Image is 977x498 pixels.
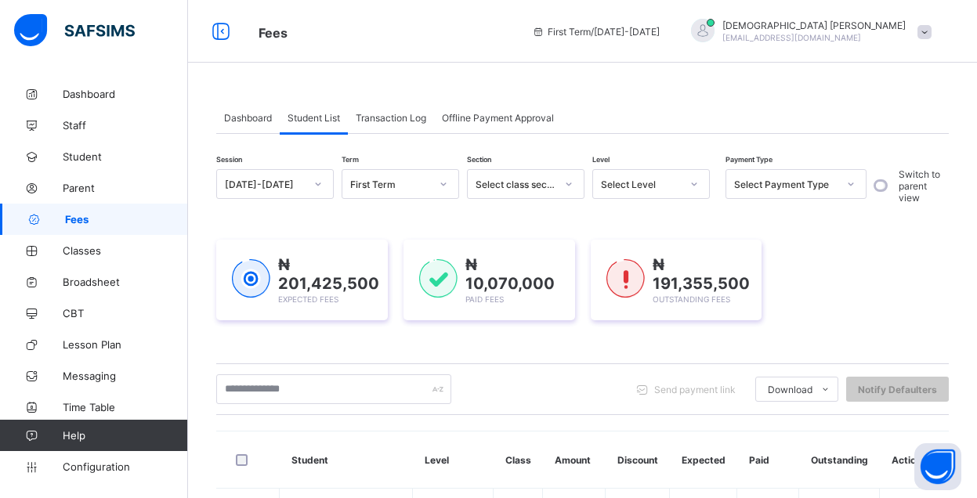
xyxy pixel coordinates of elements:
span: Fees [65,213,188,226]
th: Outstanding [799,431,880,489]
span: Offline Payment Approval [442,112,554,124]
span: session/term information [532,26,660,38]
span: Fees [259,25,288,41]
span: Download [768,384,812,395]
span: Time Table [63,401,188,413]
img: outstanding-1.146d663e52f09953f639664a84e30106.svg [606,259,645,298]
span: Student [63,150,188,163]
img: expected-1.03dd87d44185fb6c27cc9b2570c10499.svg [232,259,270,298]
span: Outstanding Fees [653,294,730,304]
span: Help [63,429,187,442]
img: safsims [14,14,135,47]
span: Transaction Log [356,112,426,124]
th: Actions [880,431,950,489]
th: Class [494,431,543,489]
span: Session [216,155,242,164]
span: [DEMOGRAPHIC_DATA] [PERSON_NAME] [722,20,906,31]
span: Level [592,155,610,164]
span: Term [342,155,359,164]
span: [EMAIL_ADDRESS][DOMAIN_NAME] [722,33,861,42]
div: IsaiahPaul [675,19,939,45]
button: Open asap [914,443,961,490]
div: Select Level [601,179,681,190]
th: Amount [543,431,606,489]
th: Student [280,431,413,489]
span: Payment Type [726,155,773,164]
span: Broadsheet [63,276,188,288]
th: Paid [737,431,799,489]
span: Staff [63,119,188,132]
div: Select class section [476,179,555,190]
span: ₦ 191,355,500 [653,255,750,293]
th: Discount [606,431,670,489]
img: paid-1.3eb1404cbcb1d3b736510a26bbfa3ccb.svg [419,259,458,298]
div: First Term [350,179,430,190]
span: Parent [63,182,188,194]
th: Expected [670,431,737,489]
span: Paid Fees [465,294,504,304]
span: Expected Fees [278,294,338,304]
span: Notify Defaulters [858,384,937,395]
th: Level [413,431,494,489]
div: Select Payment Type [734,179,838,190]
span: ₦ 10,070,000 [465,255,555,293]
span: Configuration [63,460,187,473]
span: Section [467,155,491,164]
span: Lesson Plan [63,338,188,351]
span: CBT [63,307,188,319]
span: Classes [63,244,188,257]
span: ₦ 201,425,500 [278,255,379,293]
label: Switch to parent view [899,168,945,204]
span: Student List [288,112,340,124]
span: Send payment link [654,384,736,395]
span: Dashboard [63,88,188,100]
span: Messaging [63,370,188,382]
div: [DATE]-[DATE] [225,179,305,190]
span: Dashboard [224,112,272,124]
